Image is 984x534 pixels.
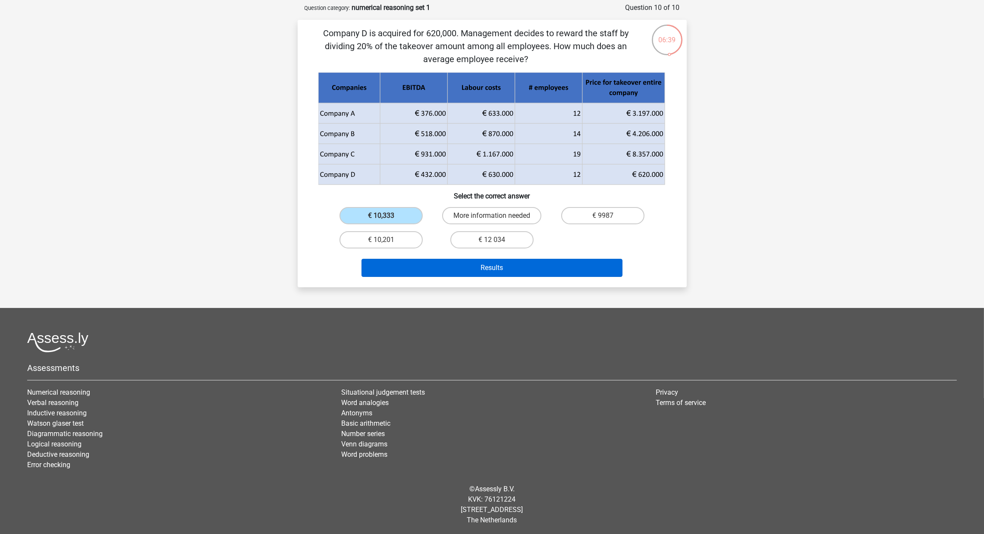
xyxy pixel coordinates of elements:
a: Deductive reasoning [27,450,89,459]
a: Assessly B.V. [475,485,515,493]
a: Inductive reasoning [27,409,87,417]
label: € 10,201 [340,231,423,248]
h5: Assessments [27,363,957,373]
a: Logical reasoning [27,440,82,448]
a: Watson glaser test [27,419,84,427]
label: More information needed [442,207,541,224]
a: Numerical reasoning [27,388,90,396]
a: Word analogies [341,399,389,407]
a: Verbal reasoning [27,399,79,407]
h6: Select the correct answer [311,185,673,200]
div: 06:39 [651,24,683,45]
div: Question 10 of 10 [626,3,680,13]
a: Situational judgement tests [341,388,425,396]
a: Word problems [341,450,387,459]
small: Question category: [305,5,350,11]
a: Number series [341,430,385,438]
div: © KVK: 76121224 [STREET_ADDRESS] The Netherlands [21,477,963,532]
strong: numerical reasoning set 1 [352,3,431,12]
label: € 10,333 [340,207,423,224]
a: Error checking [27,461,70,469]
label: € 12 034 [450,231,534,248]
a: Terms of service [656,399,706,407]
a: Privacy [656,388,678,396]
button: Results [362,259,622,277]
a: Antonyms [341,409,372,417]
img: Assessly logo [27,332,88,352]
a: Basic arithmetic [341,419,390,427]
a: Diagrammatic reasoning [27,430,103,438]
p: Company D is acquired for 620,000. Management decides to reward the staff by dividing 20% ​​of th... [311,27,641,66]
label: € 9987 [561,207,644,224]
a: Venn diagrams [341,440,387,448]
